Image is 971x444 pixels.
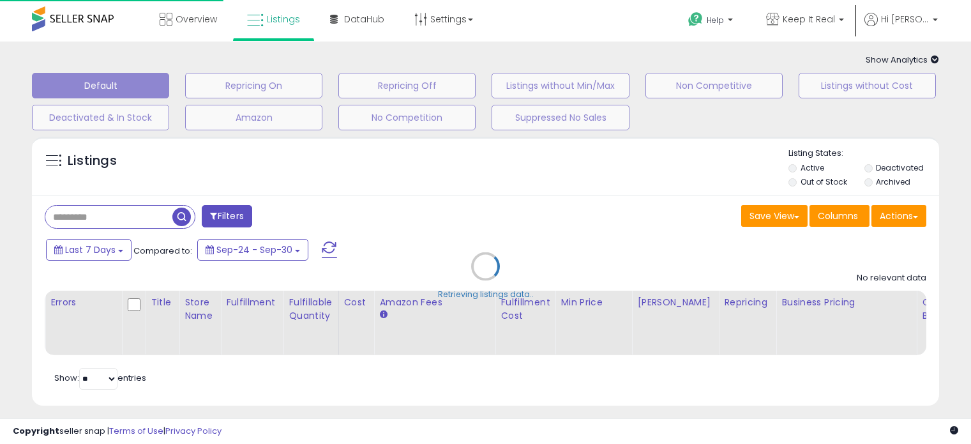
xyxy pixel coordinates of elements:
[109,425,163,437] a: Terms of Use
[864,13,938,42] a: Hi [PERSON_NAME]
[707,15,724,26] span: Help
[881,13,929,26] span: Hi [PERSON_NAME]
[438,289,534,300] div: Retrieving listings data..
[13,425,59,437] strong: Copyright
[185,73,322,98] button: Repricing On
[165,425,222,437] a: Privacy Policy
[338,73,476,98] button: Repricing Off
[13,425,222,438] div: seller snap | |
[799,73,936,98] button: Listings without Cost
[338,105,476,130] button: No Competition
[678,2,746,42] a: Help
[645,73,783,98] button: Non Competitive
[344,13,384,26] span: DataHub
[267,13,300,26] span: Listings
[32,73,169,98] button: Default
[688,11,704,27] i: Get Help
[185,105,322,130] button: Amazon
[492,73,629,98] button: Listings without Min/Max
[176,13,217,26] span: Overview
[492,105,629,130] button: Suppressed No Sales
[866,54,939,66] span: Show Analytics
[32,105,169,130] button: Deactivated & In Stock
[783,13,835,26] span: Keep It Real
